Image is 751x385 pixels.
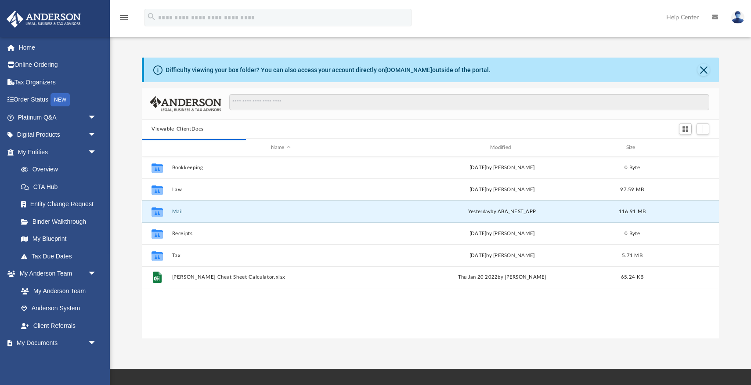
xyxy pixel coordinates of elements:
img: User Pic [731,11,744,24]
div: NEW [51,93,70,106]
span: 65.24 KB [621,275,643,280]
div: by ABA_NEST_APP [394,208,611,216]
div: [DATE] by [PERSON_NAME] [394,186,611,194]
a: Overview [12,161,110,178]
div: Difficulty viewing your box folder? You can also access your account directly on outside of the p... [166,65,491,75]
div: [DATE] by [PERSON_NAME] [394,230,611,238]
a: My Anderson Team [12,282,101,300]
span: arrow_drop_down [88,265,105,283]
button: Add [697,123,710,135]
a: Online Ordering [6,56,110,74]
div: Name [172,144,390,152]
a: menu [119,17,129,23]
div: [DATE] by [PERSON_NAME] [394,164,611,172]
span: yesterday [468,209,491,214]
button: Mail [172,209,390,214]
i: menu [119,12,129,23]
button: Law [172,187,390,192]
i: search [147,12,156,22]
button: Tax [172,253,390,258]
button: [PERSON_NAME] Cheat Sheet Calculator.xlsx [172,274,390,280]
a: Tax Organizers [6,73,110,91]
span: arrow_drop_down [88,109,105,127]
span: 0 Byte [625,231,640,236]
span: arrow_drop_down [88,334,105,352]
span: 97.59 MB [620,187,644,192]
div: Modified [393,144,611,152]
button: Viewable-ClientDocs [152,125,203,133]
a: My Entitiesarrow_drop_down [6,143,110,161]
span: 5.71 MB [622,253,643,258]
span: 116.91 MB [619,209,646,214]
a: Order StatusNEW [6,91,110,109]
a: Home [6,39,110,56]
span: arrow_drop_down [88,143,105,161]
div: Thu Jan 20 2022 by [PERSON_NAME] [394,273,611,281]
img: Anderson Advisors Platinum Portal [4,11,83,28]
a: My Anderson Teamarrow_drop_down [6,265,105,283]
a: My Documentsarrow_drop_down [6,334,105,352]
div: [DATE] by [PERSON_NAME] [394,252,611,260]
a: My Blueprint [12,230,105,248]
input: Search files and folders [229,94,709,111]
a: [DOMAIN_NAME] [385,66,432,73]
a: Digital Productsarrow_drop_down [6,126,110,144]
a: Entity Change Request [12,196,110,213]
a: CTA Hub [12,178,110,196]
div: grid [142,156,719,339]
div: Size [615,144,650,152]
a: Client Referrals [12,317,105,334]
button: Bookkeeping [172,165,390,171]
button: Switch to Grid View [679,123,692,135]
a: Box [12,352,101,369]
span: 0 Byte [625,165,640,170]
a: Binder Walkthrough [12,213,110,230]
span: arrow_drop_down [88,126,105,144]
div: id [146,144,168,152]
a: Anderson System [12,300,105,317]
button: Close [697,64,710,76]
a: Platinum Q&Aarrow_drop_down [6,109,110,126]
div: id [654,144,715,152]
a: Tax Due Dates [12,247,110,265]
button: Receipts [172,231,390,236]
